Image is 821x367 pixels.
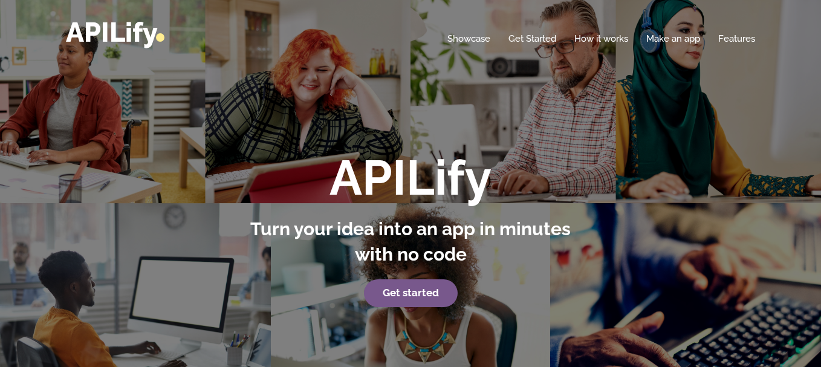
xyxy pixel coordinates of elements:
a: How it works [574,33,628,45]
a: Get started [364,279,458,307]
a: APILify [66,16,164,48]
a: Showcase [447,33,490,45]
a: Features [718,33,755,45]
a: Get Started [508,33,556,45]
a: Make an app [646,33,700,45]
strong: APILify [329,149,492,206]
strong: Get started [383,287,439,299]
strong: Turn your idea into an app in minutes with no code [250,218,571,265]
